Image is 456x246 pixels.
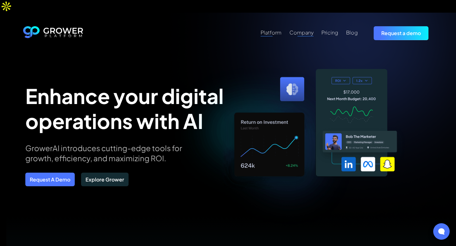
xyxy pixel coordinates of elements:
[346,29,358,35] div: Blog
[261,29,282,35] div: Platform
[289,29,313,35] div: Company
[23,26,83,40] a: home
[261,29,282,36] a: Platform
[321,29,338,36] a: Pricing
[25,83,269,133] h1: Enhance your digital operations with AI
[289,29,313,36] a: Company
[25,143,188,163] p: GrowerAI introduces cutting-edge tools for growth, efficiency, and maximizing ROI.
[25,173,75,186] a: Request A Demo
[321,29,338,35] div: Pricing
[81,173,129,186] a: Explore Grower
[374,26,428,40] a: Request a demo
[346,29,358,36] a: Blog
